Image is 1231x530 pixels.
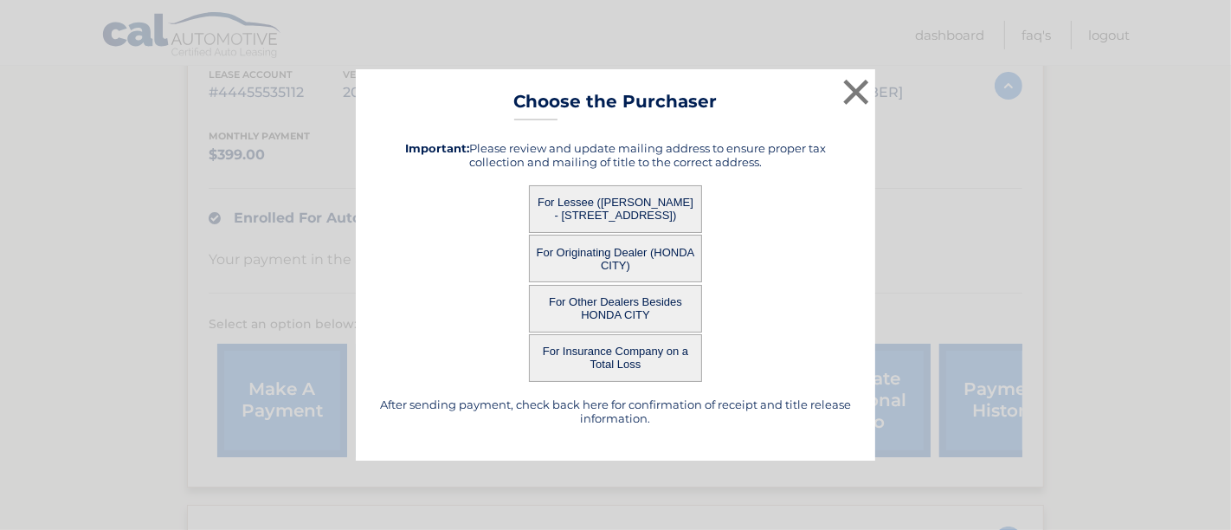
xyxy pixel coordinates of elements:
[514,91,718,121] h3: Choose the Purchaser
[377,397,854,425] h5: After sending payment, check back here for confirmation of receipt and title release information.
[529,235,702,282] button: For Originating Dealer (HONDA CITY)
[529,285,702,333] button: For Other Dealers Besides HONDA CITY
[377,141,854,169] h5: Please review and update mailing address to ensure proper tax collection and mailing of title to ...
[405,141,469,155] strong: Important:
[529,185,702,233] button: For Lessee ([PERSON_NAME] - [STREET_ADDRESS])
[839,74,873,109] button: ×
[529,334,702,382] button: For Insurance Company on a Total Loss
